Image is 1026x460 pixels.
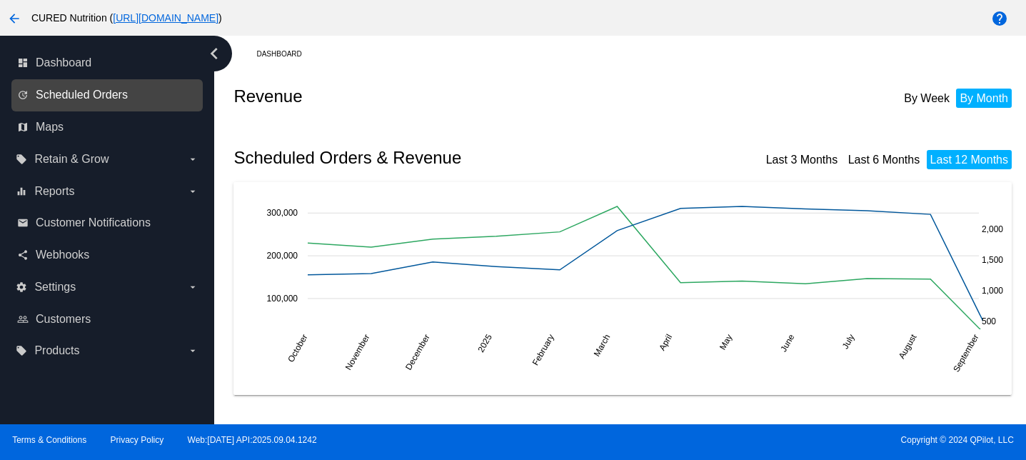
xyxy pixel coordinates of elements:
[17,57,29,69] i: dashboard
[267,293,298,303] text: 100,000
[956,89,1012,108] li: By Month
[286,332,310,364] text: October
[187,186,198,197] i: arrow_drop_down
[930,154,1008,166] a: Last 12 Months
[17,51,198,74] a: dashboard Dashboard
[36,249,89,261] span: Webhooks
[36,121,64,134] span: Maps
[718,332,734,351] text: May
[267,251,298,261] text: 200,000
[34,281,76,294] span: Settings
[900,89,953,108] li: By Week
[6,10,23,27] mat-icon: arrow_back
[17,249,29,261] i: share
[840,332,857,350] text: July
[592,332,613,358] text: March
[17,211,198,234] a: email Customer Notifications
[17,84,198,106] a: update Scheduled Orders
[111,435,164,445] a: Privacy Policy
[16,186,27,197] i: equalizer
[187,281,198,293] i: arrow_drop_down
[779,332,797,354] text: June
[203,42,226,65] i: chevron_left
[525,435,1014,445] span: Copyright © 2024 QPilot, LLC
[848,154,920,166] a: Last 6 Months
[17,314,29,325] i: people_outline
[256,43,314,65] a: Dashboard
[34,185,74,198] span: Reports
[233,86,625,106] h2: Revenue
[658,332,675,352] text: April
[476,332,495,354] text: 2025
[31,12,222,24] span: CURED Nutrition ( )
[766,154,838,166] a: Last 3 Months
[16,281,27,293] i: settings
[187,154,198,165] i: arrow_drop_down
[17,217,29,229] i: email
[952,332,981,374] text: September
[36,313,91,326] span: Customers
[233,148,625,168] h2: Scheduled Orders & Revenue
[343,332,372,371] text: November
[17,116,198,139] a: map Maps
[12,435,86,445] a: Terms & Conditions
[530,332,556,367] text: February
[36,216,151,229] span: Customer Notifications
[34,344,79,357] span: Products
[982,255,1003,265] text: 1,500
[187,345,198,356] i: arrow_drop_down
[34,153,109,166] span: Retain & Grow
[36,89,128,101] span: Scheduled Orders
[991,10,1008,27] mat-icon: help
[17,308,198,331] a: people_outline Customers
[113,12,218,24] a: [URL][DOMAIN_NAME]
[982,224,1003,234] text: 2,000
[17,89,29,101] i: update
[17,244,198,266] a: share Webhooks
[267,208,298,218] text: 300,000
[16,154,27,165] i: local_offer
[897,332,919,361] text: August
[17,121,29,133] i: map
[982,286,1003,296] text: 1,000
[16,345,27,356] i: local_offer
[188,435,317,445] a: Web:[DATE] API:2025.09.04.1242
[982,316,996,326] text: 500
[36,56,91,69] span: Dashboard
[403,332,432,371] text: December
